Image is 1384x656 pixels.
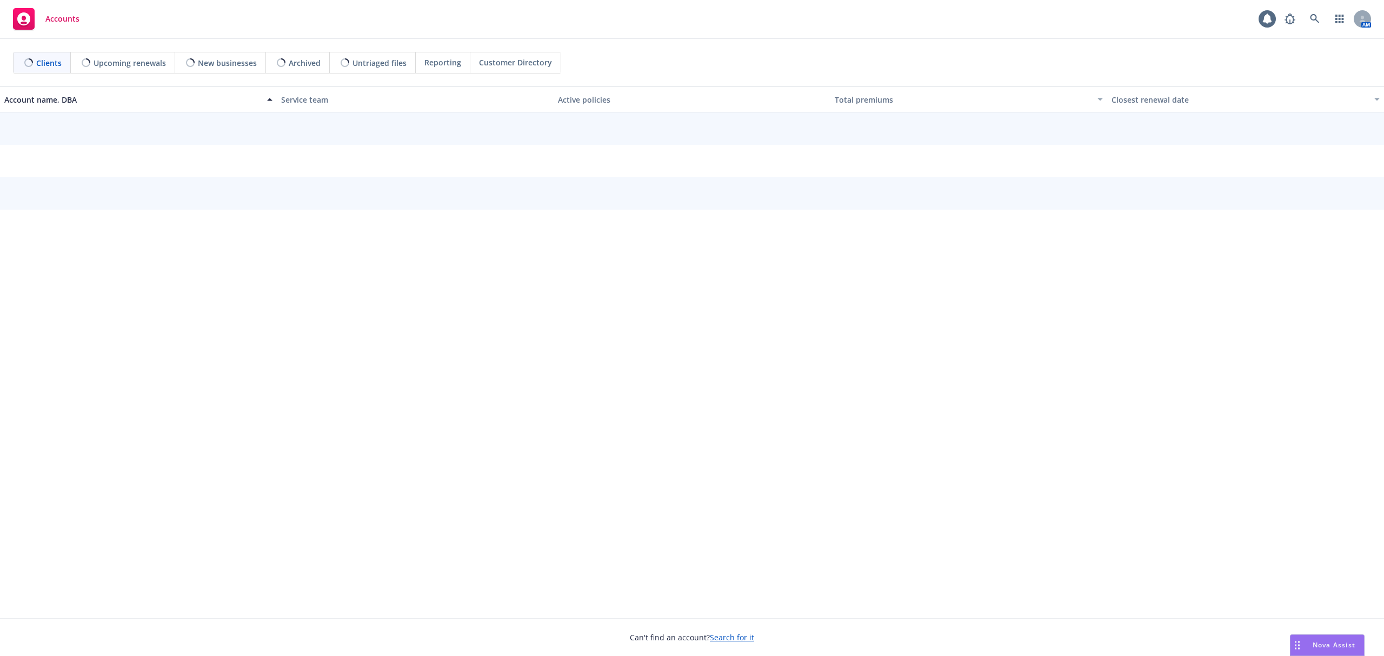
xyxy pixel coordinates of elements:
button: Closest renewal date [1107,86,1384,112]
span: Archived [289,57,321,69]
span: Accounts [45,15,79,23]
div: Total premiums [835,94,1091,105]
button: Total premiums [830,86,1107,112]
button: Active policies [554,86,830,112]
a: Report a Bug [1279,8,1301,30]
div: Active policies [558,94,826,105]
div: Closest renewal date [1112,94,1368,105]
button: Nova Assist [1290,634,1365,656]
span: Upcoming renewals [94,57,166,69]
span: Nova Assist [1313,640,1355,650]
div: Service team [281,94,549,105]
span: Clients [36,57,62,69]
span: Untriaged files [352,57,407,69]
span: New businesses [198,57,257,69]
button: Service team [277,86,554,112]
span: Customer Directory [479,57,552,68]
span: Can't find an account? [630,632,754,643]
span: Reporting [424,57,461,68]
a: Switch app [1329,8,1350,30]
div: Drag to move [1290,635,1304,655]
a: Search [1304,8,1326,30]
div: Account name, DBA [4,94,261,105]
a: Accounts [9,4,84,34]
a: Search for it [710,632,754,642]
